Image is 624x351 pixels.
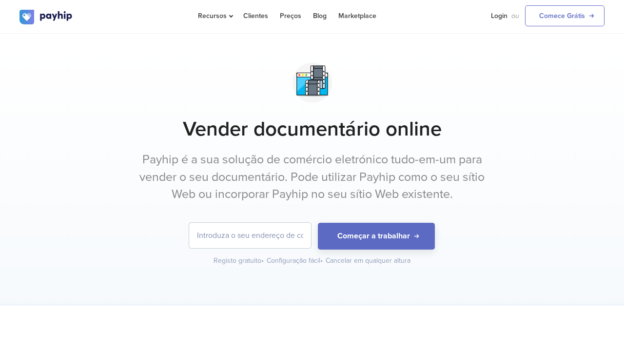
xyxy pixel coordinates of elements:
[267,256,324,266] div: Configuração fácil
[320,256,323,265] span: •
[129,151,495,203] p: Payhip é a sua solução de comércio eletrónico tudo-em-um para vender o seu documentário. Pode uti...
[214,256,265,266] div: Registo gratuito
[19,10,73,24] img: logo.svg
[288,58,337,107] img: svg+xml;utf8,%3Csvg%20viewBox%3D%220%200%20100%20100%22%20xmlns%3D%22http%3A%2F%2Fwww.w3.org%2F20...
[189,223,311,248] input: Introduza o seu endereço de correio eletrónico
[318,223,435,250] button: Começar a trabalhar
[19,117,604,141] h1: Vender documentário online
[198,12,232,20] span: Recursos
[326,256,410,266] div: Cancelar em qualquer altura
[261,256,264,265] span: •
[525,5,604,26] a: Comece Grátis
